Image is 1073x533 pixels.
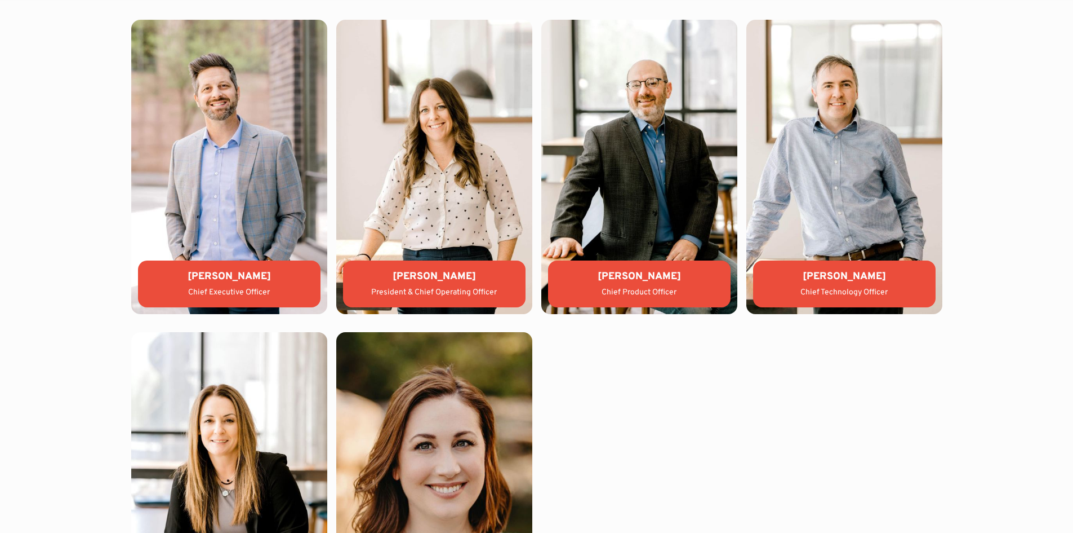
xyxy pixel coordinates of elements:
[352,287,517,298] div: President & Chief Operating Officer
[147,270,311,284] div: [PERSON_NAME]
[762,270,927,284] div: [PERSON_NAME]
[352,270,517,284] div: [PERSON_NAME]
[336,20,532,314] img: Lauren Donalson
[746,20,942,314] img: Tony Compton
[557,270,722,284] div: [PERSON_NAME]
[541,20,737,314] img: Matthew Groner
[131,20,327,314] img: Aaron Sheeks
[147,287,311,298] div: Chief Executive Officer
[762,287,927,298] div: Chief Technology Officer
[557,287,722,298] div: Chief Product Officer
